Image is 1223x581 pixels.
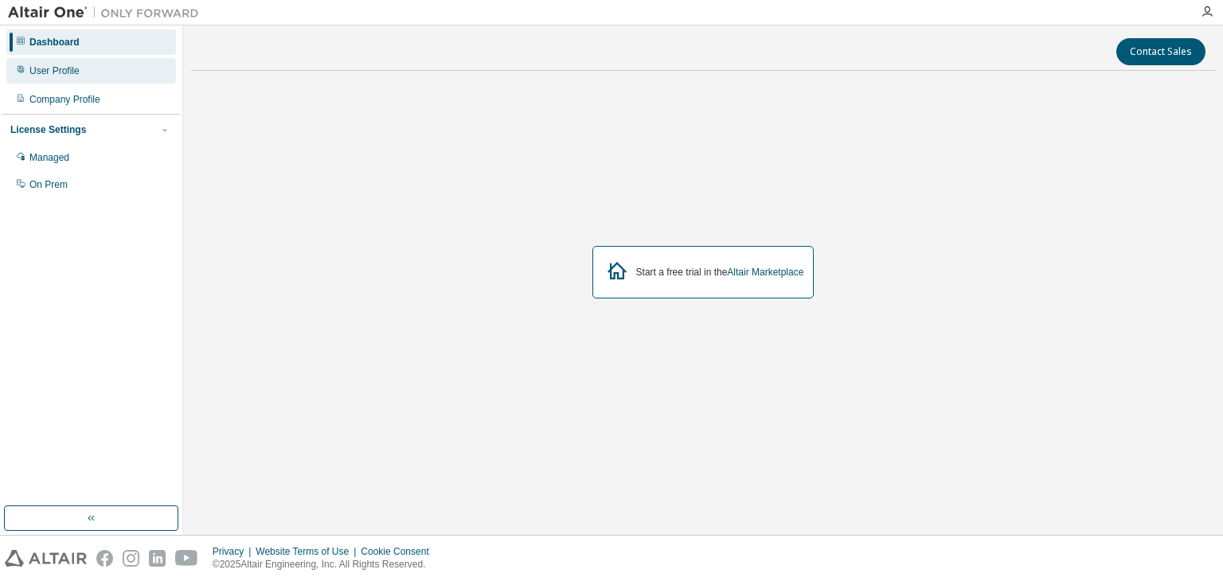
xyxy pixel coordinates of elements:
img: youtube.svg [175,550,198,567]
div: Website Terms of Use [256,545,361,558]
div: On Prem [29,178,68,191]
div: User Profile [29,64,80,77]
div: Start a free trial in the [636,266,804,279]
div: Dashboard [29,36,80,49]
a: Altair Marketplace [727,267,803,278]
img: Altair One [8,5,207,21]
img: altair_logo.svg [5,550,87,567]
img: linkedin.svg [149,550,166,567]
div: Managed [29,151,69,164]
div: License Settings [10,123,86,136]
div: Company Profile [29,93,100,106]
img: instagram.svg [123,550,139,567]
div: Privacy [213,545,256,558]
div: Cookie Consent [361,545,438,558]
p: © 2025 Altair Engineering, Inc. All Rights Reserved. [213,558,439,571]
img: facebook.svg [96,550,113,567]
button: Contact Sales [1116,38,1205,65]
